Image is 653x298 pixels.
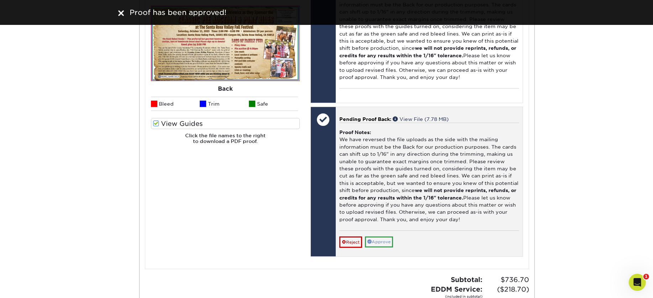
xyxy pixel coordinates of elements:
li: Trim [200,97,249,111]
div: Back [151,81,300,97]
span: Proof has been approved! [130,8,226,17]
h6: Click the file names to the right to download a PDF proof. [151,133,300,150]
a: View File (7.78 MB) [393,116,449,122]
span: Pending Proof Back: [339,116,391,122]
span: 1 [643,274,649,280]
strong: Proof Notes: [339,129,371,135]
a: Reject [339,236,362,248]
span: ($218.70) [485,284,529,294]
b: we will not provide reprints, refunds, or credits for any results within the 1/16" tolerance. [339,45,516,58]
b: we will not provide reprints, refunds, or credits for any results within the 1/16" tolerance. [339,187,516,200]
li: Bleed [151,97,200,111]
span: $736.70 [485,275,529,285]
iframe: Intercom live chat [629,274,646,291]
li: Safe [249,97,298,111]
label: View Guides [151,118,300,129]
img: close [118,10,124,16]
strong: Subtotal: [451,276,482,283]
a: Approve [365,236,393,248]
div: We have reversed the file uploads as the side with the mailing information must be the Back for o... [339,123,519,230]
